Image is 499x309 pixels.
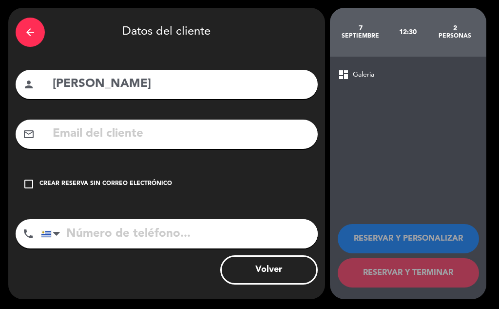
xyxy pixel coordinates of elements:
input: Email del cliente [52,124,310,144]
div: 7 [337,24,384,32]
div: 12:30 [384,15,431,49]
i: mail_outline [23,128,35,140]
div: Crear reserva sin correo electrónico [39,179,172,189]
div: 2 [431,24,479,32]
div: Datos del cliente [16,15,318,49]
input: Número de teléfono... [41,219,318,248]
i: arrow_back [24,26,36,38]
span: Galería [353,69,374,81]
div: Uruguay: +598 [41,220,64,248]
i: person [23,79,35,90]
button: Volver [220,255,318,285]
div: personas [431,32,479,40]
button: RESERVAR Y PERSONALIZAR [338,224,479,253]
i: phone [22,228,34,240]
input: Nombre del cliente [52,74,310,94]
div: septiembre [337,32,384,40]
i: check_box_outline_blank [23,178,35,190]
span: dashboard [338,69,349,81]
button: RESERVAR Y TERMINAR [338,258,479,288]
